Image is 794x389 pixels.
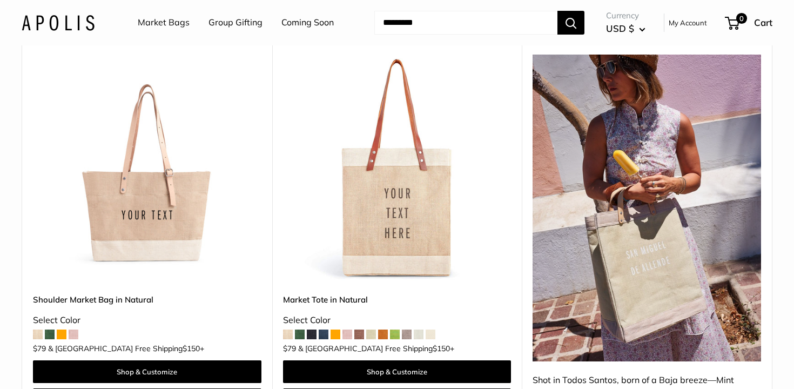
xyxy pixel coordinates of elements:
a: 0 Cart [726,14,772,31]
span: Currency [606,8,645,23]
img: Shoulder Market Bag in Natural [33,55,261,283]
a: Shoulder Market Bag in Natural [33,293,261,306]
a: Shoulder Market Bag in NaturalShoulder Market Bag in Natural [33,55,261,283]
a: Coming Soon [281,15,334,31]
button: Search [557,11,584,35]
a: Market Bags [138,15,190,31]
div: Select Color [33,312,261,328]
a: Shop & Customize [33,360,261,383]
button: USD $ [606,20,645,37]
a: Market Tote in Natural [283,293,512,306]
span: $79 [283,344,296,353]
a: My Account [669,16,707,29]
span: $150 [433,344,450,353]
span: $79 [33,344,46,353]
a: Shop & Customize [283,360,512,383]
span: Cart [754,17,772,28]
span: 0 [736,13,747,24]
img: Apolis [22,15,95,30]
img: Shot in Todos Santos, born of a Baja breeze—Mint Sorbet is our freshest shade yet. Just add sunsh... [533,55,761,362]
img: description_Make it yours with custom printed text. [283,55,512,283]
div: Select Color [283,312,512,328]
span: & [GEOGRAPHIC_DATA] Free Shipping + [298,345,454,352]
input: Search... [374,11,557,35]
span: & [GEOGRAPHIC_DATA] Free Shipping + [48,345,204,352]
a: description_Make it yours with custom printed text.description_The Original Market bag in its 4 n... [283,55,512,283]
span: USD $ [606,23,634,34]
a: Group Gifting [208,15,263,31]
span: $150 [183,344,200,353]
